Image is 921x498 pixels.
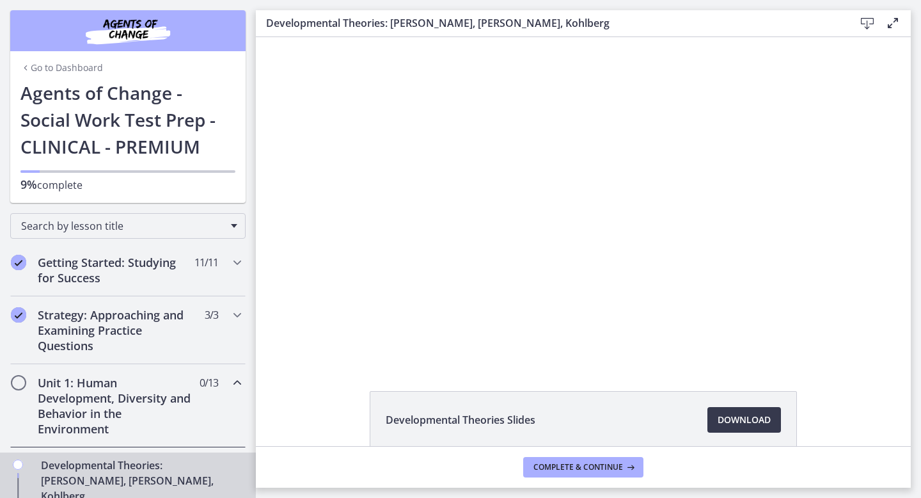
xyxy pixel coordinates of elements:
span: 11 / 11 [194,255,218,270]
h3: Developmental Theories: [PERSON_NAME], [PERSON_NAME], Kohlberg [266,15,834,31]
div: Search by lesson title [10,213,246,239]
span: 9% [20,177,37,192]
p: complete [20,177,235,193]
span: 0 / 13 [200,375,218,390]
h1: Agents of Change - Social Work Test Prep - CLINICAL - PREMIUM [20,79,235,160]
iframe: Video Lesson [256,37,911,362]
span: Search by lesson title [21,219,224,233]
span: Download [718,412,771,428]
span: Developmental Theories Slides [386,412,535,428]
h2: Unit 1: Human Development, Diversity and Behavior in the Environment [38,375,194,437]
span: 3 / 3 [205,307,218,323]
a: Download [707,407,781,433]
i: Completed [11,307,26,323]
button: Complete & continue [523,457,643,478]
h2: Getting Started: Studying for Success [38,255,194,285]
img: Agents of Change [51,15,205,46]
span: Complete & continue [533,462,623,472]
h2: Strategy: Approaching and Examining Practice Questions [38,307,194,353]
i: Completed [11,255,26,270]
a: Go to Dashboard [20,61,103,74]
